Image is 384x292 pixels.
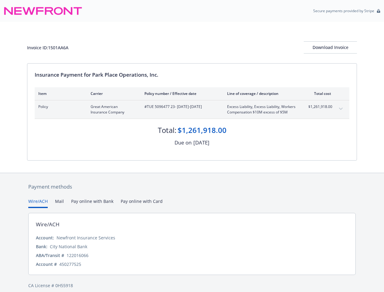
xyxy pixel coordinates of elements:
span: Excess Liability, Excess Liability, Workers Compensation $10M excess of $5M [227,104,299,115]
div: 122016066 [67,252,88,259]
button: Pay online with Bank [71,198,113,208]
div: Wire/ACH [36,221,60,228]
div: ABA/Transit # [36,252,64,259]
button: expand content [336,104,346,114]
div: PolicyGreat American Insurance Company#TUE 5096477 23- [DATE]-[DATE]Excess Liability, Excess Liab... [35,100,349,119]
div: 450277525 [59,261,81,267]
span: #TUE 5096477 23 - [DATE]-[DATE] [144,104,217,109]
div: City National Bank [50,243,87,250]
div: Invoice ID: 1501AA6A [27,44,68,51]
div: Bank: [36,243,47,250]
div: Item [38,91,81,96]
span: Great American Insurance Company [91,104,135,115]
div: Policy number / Effective date [144,91,217,96]
div: Total cost [308,91,331,96]
div: Payment methods [28,183,356,191]
div: CA License # 0H55918 [28,282,356,289]
div: Download Invoice [304,42,357,53]
div: Total: [158,125,176,135]
div: Newfront Insurance Services [57,235,115,241]
div: Due on [175,139,192,147]
span: Policy [38,104,81,109]
p: Secure payments provided by Stripe [313,8,374,13]
span: $1,261,918.00 [308,104,331,109]
div: [DATE] [193,139,209,147]
button: Wire/ACH [28,198,48,208]
button: Download Invoice [304,41,357,54]
div: Line of coverage / description [227,91,299,96]
div: Carrier [91,91,135,96]
div: Account # [36,261,57,267]
div: $1,261,918.00 [178,125,227,135]
button: Mail [55,198,64,208]
button: Pay online with Card [121,198,163,208]
div: Insurance Payment for Park Place Operations, Inc. [35,71,349,79]
div: Account: [36,235,54,241]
